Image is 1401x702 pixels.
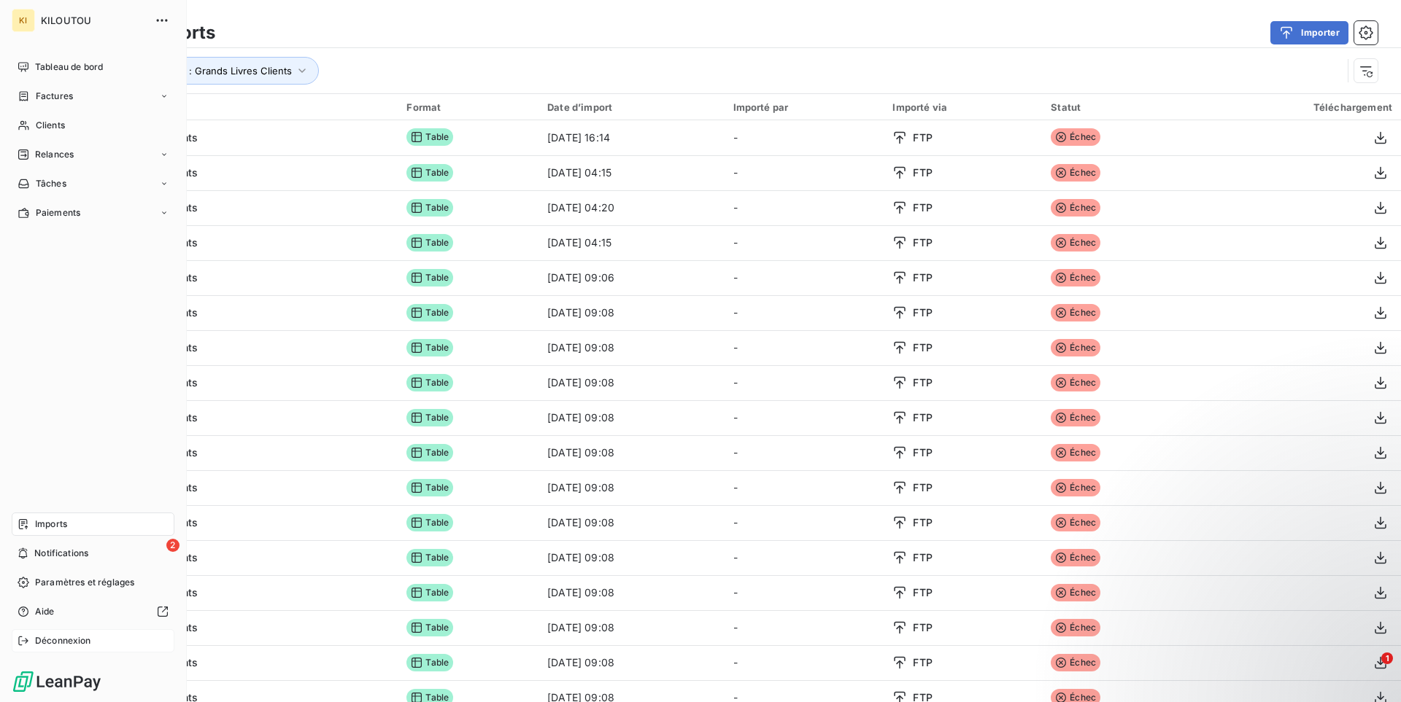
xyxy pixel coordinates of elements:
[725,190,884,225] td: -
[913,515,932,530] span: FTP
[539,155,724,190] td: [DATE] 04:15
[539,540,724,575] td: [DATE] 09:08
[725,260,884,295] td: -
[1270,21,1348,44] button: Importer
[406,549,453,566] span: Table
[35,148,74,161] span: Relances
[406,479,453,496] span: Table
[547,101,715,113] div: Date d’import
[913,235,932,250] span: FTP
[725,575,884,610] td: -
[70,101,389,114] div: Import
[539,435,724,470] td: [DATE] 09:08
[1051,514,1100,531] span: Échec
[166,539,180,552] span: 2
[913,305,932,320] span: FTP
[1051,549,1100,566] span: Échec
[406,409,453,426] span: Table
[1051,164,1100,182] span: Échec
[406,619,453,636] span: Table
[725,330,884,365] td: -
[1051,584,1100,601] span: Échec
[406,444,453,461] span: Table
[913,480,932,495] span: FTP
[913,375,932,390] span: FTP
[1051,128,1100,146] span: Échec
[1051,339,1100,356] span: Échec
[1051,101,1181,113] div: Statut
[125,65,292,77] span: Type d’import : Grands Livres Clients
[406,304,453,321] span: Table
[1051,234,1100,251] span: Échec
[725,645,884,680] td: -
[913,340,932,355] span: FTP
[733,101,876,113] div: Importé par
[725,400,884,435] td: -
[1051,444,1100,461] span: Échec
[913,550,932,565] span: FTP
[725,435,884,470] td: -
[539,365,724,400] td: [DATE] 09:08
[1381,652,1393,664] span: 1
[913,445,932,460] span: FTP
[913,130,932,145] span: FTP
[36,177,66,190] span: Tâches
[1051,619,1100,636] span: Échec
[41,15,146,26] span: KILOUTOU
[892,101,1033,113] div: Importé via
[406,654,453,671] span: Table
[539,470,724,505] td: [DATE] 09:08
[12,9,35,32] div: KI
[913,410,932,425] span: FTP
[725,505,884,540] td: -
[406,199,453,217] span: Table
[36,119,65,132] span: Clients
[539,260,724,295] td: [DATE] 09:06
[406,514,453,531] span: Table
[725,610,884,645] td: -
[913,620,932,635] span: FTP
[913,270,932,285] span: FTP
[539,330,724,365] td: [DATE] 09:08
[539,190,724,225] td: [DATE] 04:20
[725,365,884,400] td: -
[406,234,453,251] span: Table
[35,576,134,589] span: Paramètres et réglages
[1051,479,1100,496] span: Échec
[539,575,724,610] td: [DATE] 09:08
[539,610,724,645] td: [DATE] 09:08
[539,400,724,435] td: [DATE] 09:08
[406,101,530,113] div: Format
[1109,561,1401,663] iframe: Intercom notifications message
[406,269,453,286] span: Table
[34,547,88,560] span: Notifications
[35,61,103,74] span: Tableau de bord
[539,120,724,155] td: [DATE] 16:14
[539,225,724,260] td: [DATE] 04:15
[725,155,884,190] td: -
[1051,304,1100,321] span: Échec
[1051,409,1100,426] span: Échec
[35,634,91,647] span: Déconnexion
[913,585,932,600] span: FTP
[406,339,453,356] span: Table
[725,540,884,575] td: -
[406,374,453,391] span: Table
[725,295,884,330] td: -
[913,655,932,670] span: FTP
[1198,101,1392,113] div: Téléchargement
[12,600,174,623] a: Aide
[36,90,73,103] span: Factures
[406,128,453,146] span: Table
[913,165,932,180] span: FTP
[36,206,80,219] span: Paiements
[1051,654,1100,671] span: Échec
[1051,199,1100,217] span: Échec
[406,164,453,182] span: Table
[12,670,102,693] img: Logo LeanPay
[539,505,724,540] td: [DATE] 09:08
[406,584,453,601] span: Table
[725,120,884,155] td: -
[1351,652,1386,687] iframe: Intercom live chat
[35,605,55,618] span: Aide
